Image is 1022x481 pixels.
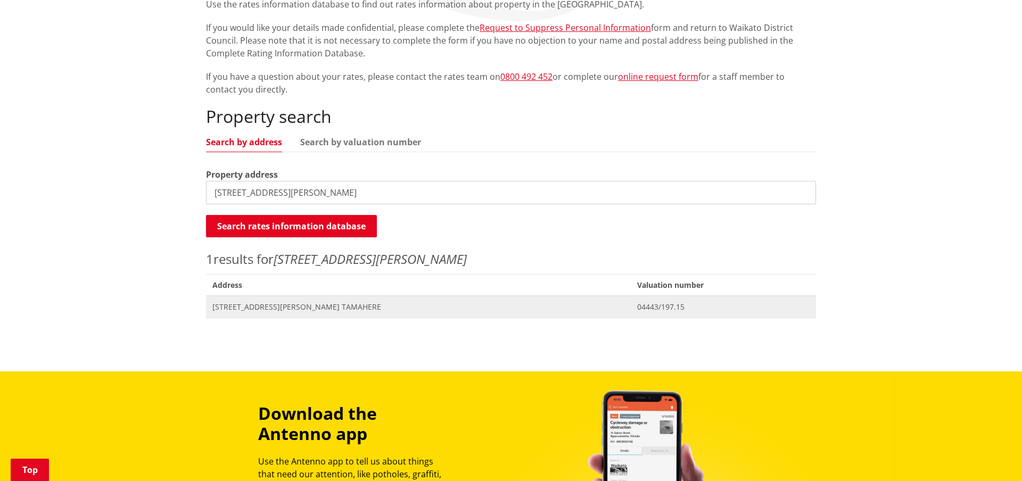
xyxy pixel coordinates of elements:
[11,459,49,481] a: Top
[206,250,816,269] p: results for
[258,403,451,444] h3: Download the Antenno app
[206,21,816,60] p: If you would like your details made confidential, please complete the form and return to Waikato ...
[212,302,624,312] span: [STREET_ADDRESS][PERSON_NAME] TAMAHERE
[637,302,810,312] span: 04443/197.15
[300,138,421,146] a: Search by valuation number
[206,181,816,204] input: e.g. Duke Street NGARUAWAHIA
[206,274,631,296] span: Address
[631,274,816,296] span: Valuation number
[206,106,816,127] h2: Property search
[206,70,816,96] p: If you have a question about your rates, please contact the rates team on or complete our for a s...
[206,168,278,181] label: Property address
[206,215,377,237] button: Search rates information database
[973,436,1011,475] iframe: Messenger Launcher
[618,71,698,82] a: online request form
[206,138,282,146] a: Search by address
[206,296,816,318] a: [STREET_ADDRESS][PERSON_NAME] TAMAHERE 04443/197.15
[480,22,651,34] a: Request to Suppress Personal Information
[274,250,467,268] em: [STREET_ADDRESS][PERSON_NAME]
[206,250,213,268] span: 1
[500,71,553,82] a: 0800 492 452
